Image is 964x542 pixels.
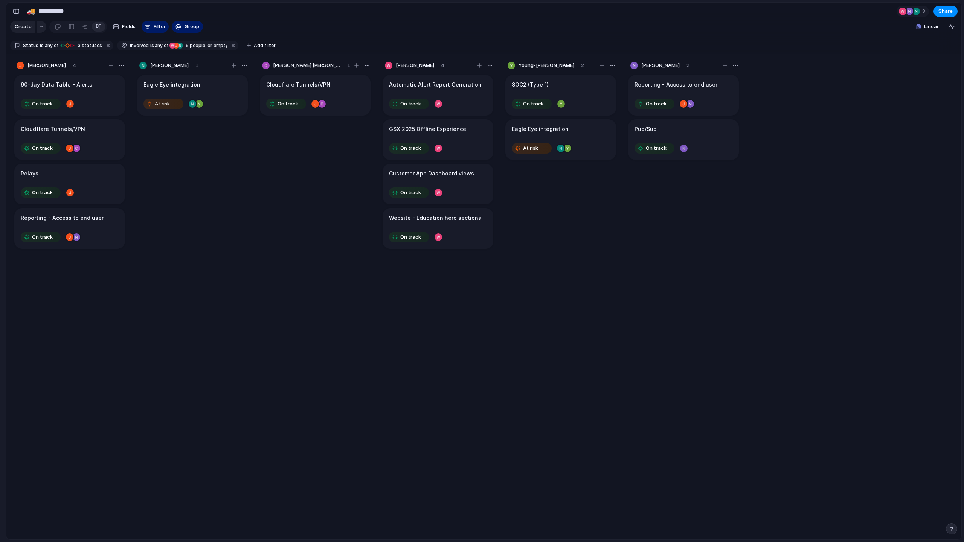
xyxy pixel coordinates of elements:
span: any of [154,42,169,49]
span: Share [938,8,953,15]
span: On track [646,100,667,108]
button: 🚚 [25,5,37,17]
span: At risk [523,145,538,152]
div: SOC2 (Type 1)On track [505,75,616,116]
span: is [40,42,44,49]
div: Cloudflare Tunnels/VPNOn track [260,75,371,116]
span: 2 [686,62,689,69]
button: On track [387,98,431,110]
span: 1 [195,62,198,69]
span: 4 [73,62,76,69]
span: 2 [581,62,584,69]
span: On track [400,145,421,152]
button: Fields [110,21,139,33]
span: people [183,42,205,49]
span: On track [400,233,421,241]
button: Linear [913,21,942,32]
span: Group [185,23,199,30]
span: Fields [122,23,136,30]
h1: Automatic Alert Report Generation [389,81,482,89]
span: 3 [922,8,927,15]
h1: 90-day Data Table - Alerts [21,81,92,89]
button: At risk [142,98,185,110]
div: Eagle Eye integrationAt risk [137,75,248,116]
button: 6 peopleor empty [169,41,229,50]
div: 90-day Data Table - AlertsOn track [14,75,125,116]
button: On track [264,98,308,110]
span: is [150,42,154,49]
button: Share [933,6,958,17]
button: On track [19,187,63,199]
button: Create [10,21,35,33]
h1: Website - Education hero sections [389,214,481,222]
span: 6 [183,43,190,48]
div: GSX 2025 Offline ExperienceOn track [383,119,493,160]
span: 4 [441,62,444,69]
span: 3 [76,43,82,48]
span: On track [32,100,53,108]
button: On track [387,187,431,199]
button: On track [19,231,63,243]
div: Customer App Dashboard viewsOn track [383,164,493,204]
div: Eagle Eye integrationAt risk [505,119,616,160]
button: On track [633,142,676,154]
span: Young-[PERSON_NAME] [519,62,574,69]
h1: Cloudflare Tunnels/VPN [21,125,85,133]
span: On track [278,100,298,108]
div: RelaysOn track [14,164,125,204]
div: Reporting - Access to end userOn track [14,208,125,249]
div: Reporting - Access to end userOn track [628,75,739,116]
button: On track [19,142,63,154]
span: On track [32,189,53,196]
span: Filter [154,23,166,30]
div: Automatic Alert Report GenerationOn track [383,75,493,116]
button: On track [387,231,431,243]
h1: Reporting - Access to end user [21,214,104,222]
span: [PERSON_NAME] [641,62,680,69]
span: [PERSON_NAME] [396,62,434,69]
span: statuses [76,42,102,49]
button: 3 statuses [59,41,104,50]
span: On track [32,233,53,241]
h1: Customer App Dashboard views [389,169,474,178]
span: any of [44,42,58,49]
div: Pub/SubOn track [628,119,739,160]
span: Status [23,42,38,49]
h1: Eagle Eye integration [143,81,200,89]
button: Group [172,21,203,33]
button: Add filter [242,40,280,51]
button: Filter [142,21,169,33]
span: or empty [206,42,227,49]
span: On track [646,145,667,152]
span: Involved [130,42,149,49]
span: Linear [924,23,939,30]
span: On track [523,100,544,108]
span: At risk [155,100,170,108]
span: On track [400,189,421,196]
span: [PERSON_NAME] [PERSON_NAME] [273,62,340,69]
button: isany of [149,41,170,50]
button: On track [387,142,431,154]
span: [PERSON_NAME] [150,62,189,69]
span: On track [400,100,421,108]
div: Cloudflare Tunnels/VPNOn track [14,119,125,160]
h1: Relays [21,169,38,178]
span: 1 [347,62,350,69]
h1: Reporting - Access to end user [635,81,717,89]
h1: Eagle Eye integration [512,125,569,133]
h1: GSX 2025 Offline Experience [389,125,466,133]
span: Add filter [254,42,276,49]
span: [PERSON_NAME] [27,62,66,69]
button: On track [510,98,554,110]
h1: SOC2 (Type 1) [512,81,549,89]
button: On track [633,98,676,110]
div: Website - Education hero sectionsOn track [383,208,493,249]
button: isany of [38,41,60,50]
span: Create [15,23,32,30]
button: On track [19,98,63,110]
button: At risk [510,142,554,154]
h1: Pub/Sub [635,125,657,133]
span: On track [32,145,53,152]
div: 🚚 [27,6,35,16]
h1: Cloudflare Tunnels/VPN [266,81,331,89]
